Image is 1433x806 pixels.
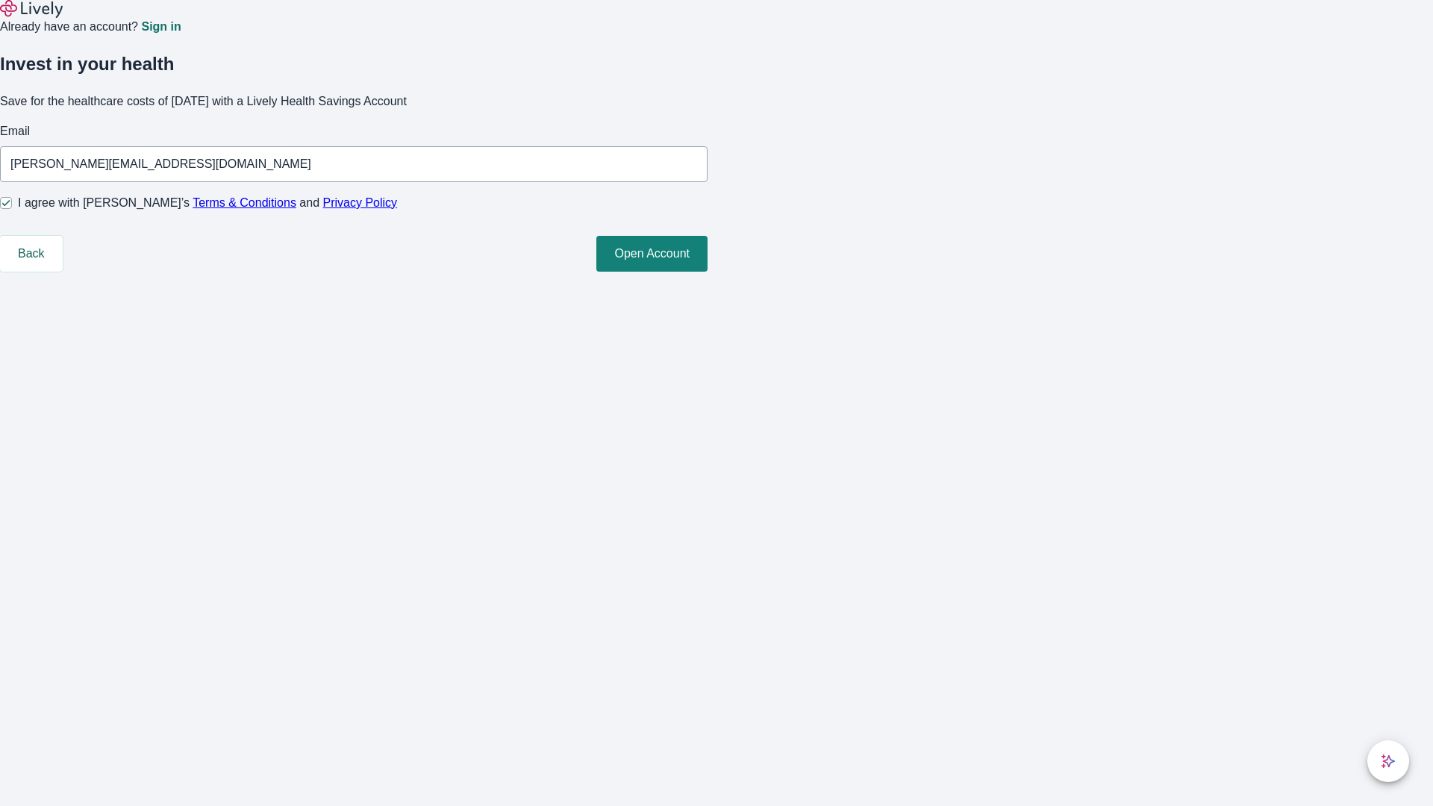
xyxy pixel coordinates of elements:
span: I agree with [PERSON_NAME]’s and [18,194,397,212]
button: Open Account [596,236,708,272]
button: chat [1367,740,1409,782]
a: Privacy Policy [323,196,398,209]
a: Sign in [141,21,181,33]
a: Terms & Conditions [193,196,296,209]
svg: Lively AI Assistant [1381,754,1396,769]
